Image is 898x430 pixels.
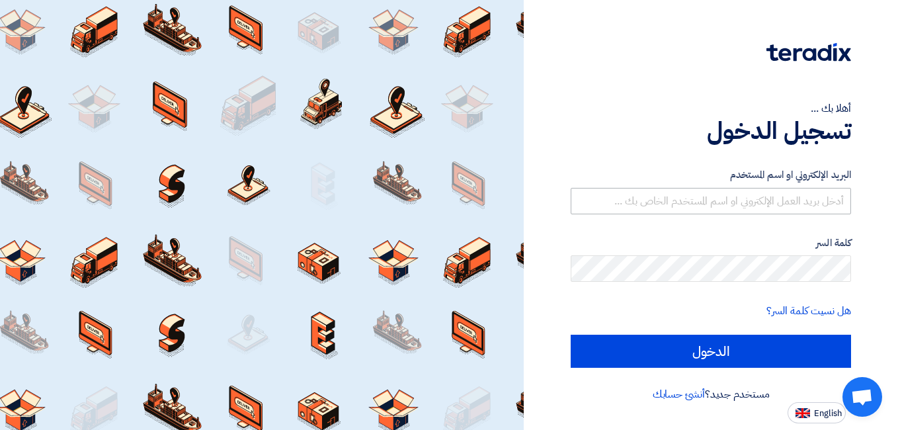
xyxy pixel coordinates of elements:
[571,188,851,214] input: أدخل بريد العمل الإلكتروني او اسم المستخدم الخاص بك ...
[571,116,851,146] h1: تسجيل الدخول
[571,167,851,183] label: البريد الإلكتروني او اسم المستخدم
[653,386,705,402] a: أنشئ حسابك
[571,101,851,116] div: أهلا بك ...
[842,377,882,417] div: Open chat
[766,303,851,319] a: هل نسيت كلمة السر؟
[788,402,846,423] button: English
[796,408,810,418] img: en-US.png
[814,409,842,418] span: English
[571,335,851,368] input: الدخول
[766,43,851,62] img: Teradix logo
[571,386,851,402] div: مستخدم جديد؟
[571,236,851,251] label: كلمة السر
